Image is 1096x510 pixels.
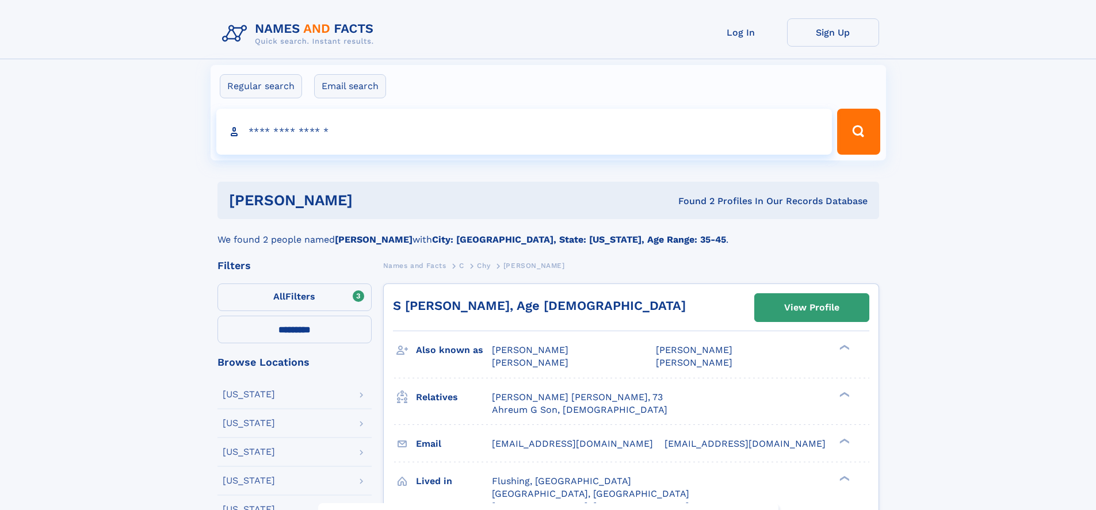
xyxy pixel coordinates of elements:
span: [EMAIL_ADDRESS][DOMAIN_NAME] [492,438,653,449]
div: ❯ [837,390,850,398]
span: [PERSON_NAME] [503,262,565,270]
div: Filters [217,260,372,271]
span: C [459,262,464,270]
span: [PERSON_NAME] [492,344,568,355]
h1: [PERSON_NAME] [229,193,515,208]
span: All [273,291,285,302]
span: [PERSON_NAME] [656,344,732,355]
a: C [459,258,464,273]
div: [US_STATE] [223,447,275,457]
div: ❯ [837,344,850,351]
h3: Also known as [416,340,492,360]
b: City: [GEOGRAPHIC_DATA], State: [US_STATE], Age Range: 35-45 [432,234,726,245]
a: Sign Up [787,18,879,47]
div: Found 2 Profiles In Our Records Database [515,195,868,208]
b: [PERSON_NAME] [335,234,413,245]
button: Search Button [837,109,880,155]
div: View Profile [784,294,839,321]
span: [GEOGRAPHIC_DATA], [GEOGRAPHIC_DATA] [492,488,689,499]
label: Regular search [220,74,302,98]
div: ❯ [837,474,850,482]
a: Log In [695,18,787,47]
h3: Lived in [416,471,492,491]
h3: Email [416,434,492,454]
div: [US_STATE] [223,476,275,485]
a: [PERSON_NAME] [PERSON_NAME], 73 [492,391,663,404]
span: [PERSON_NAME] [656,357,732,368]
span: [PERSON_NAME] [492,357,568,368]
label: Email search [314,74,386,98]
a: Names and Facts [383,258,446,273]
img: Logo Names and Facts [217,18,383,49]
span: [EMAIL_ADDRESS][DOMAIN_NAME] [665,438,826,449]
a: S [PERSON_NAME], Age [DEMOGRAPHIC_DATA] [393,298,686,313]
a: Ahreum G Son, [DEMOGRAPHIC_DATA] [492,404,667,416]
div: [US_STATE] [223,390,275,399]
span: Chy [477,262,490,270]
span: Flushing, [GEOGRAPHIC_DATA] [492,476,631,486]
input: search input [216,109,832,155]
div: ❯ [837,437,850,444]
div: Browse Locations [217,357,372,367]
h3: Relatives [416,388,492,407]
a: Chy [477,258,490,273]
a: View Profile [755,294,869,321]
div: [US_STATE] [223,419,275,428]
div: We found 2 people named with . [217,219,879,247]
label: Filters [217,283,372,311]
